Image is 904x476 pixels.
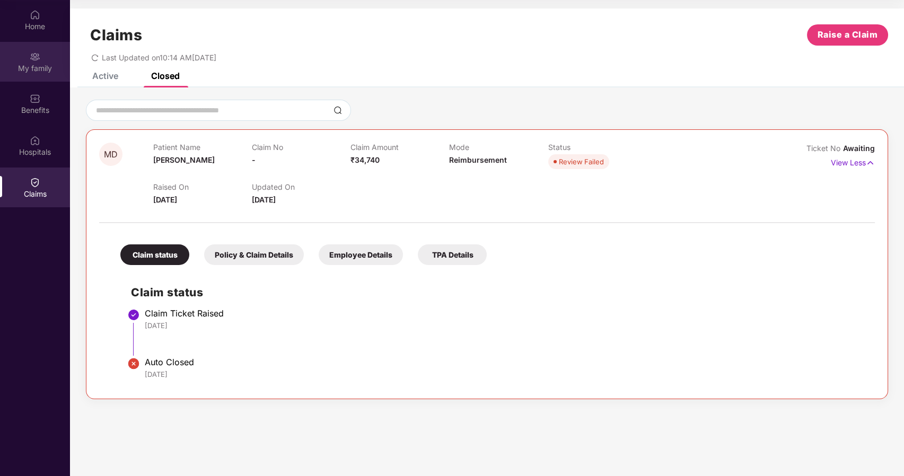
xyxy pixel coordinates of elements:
[127,308,140,321] img: svg+xml;base64,PHN2ZyBpZD0iU3RlcC1Eb25lLTMyeDMyIiB4bWxucz0iaHR0cDovL3d3dy53My5vcmcvMjAwMC9zdmciIH...
[145,308,864,319] div: Claim Ticket Raised
[350,155,380,164] span: ₹34,740
[843,144,875,153] span: Awaiting
[818,28,878,41] span: Raise a Claim
[145,357,864,367] div: Auto Closed
[418,244,487,265] div: TPA Details
[127,357,140,370] img: svg+xml;base64,PHN2ZyBpZD0iU3RlcC1Eb25lLTIweDIwIiB4bWxucz0iaHR0cDovL3d3dy53My5vcmcvMjAwMC9zdmciIH...
[252,195,276,204] span: [DATE]
[333,106,342,114] img: svg+xml;base64,PHN2ZyBpZD0iU2VhcmNoLTMyeDMyIiB4bWxucz0iaHR0cDovL3d3dy53My5vcmcvMjAwMC9zdmciIHdpZH...
[151,70,180,81] div: Closed
[120,244,189,265] div: Claim status
[30,51,40,62] img: svg+xml;base64,PHN2ZyB3aWR0aD0iMjAiIGhlaWdodD0iMjAiIHZpZXdCb3g9IjAgMCAyMCAyMCIgZmlsbD0ibm9uZSIgeG...
[449,143,548,152] p: Mode
[91,53,99,62] span: redo
[153,143,252,152] p: Patient Name
[131,284,864,301] h2: Claim status
[831,154,875,169] p: View Less
[866,157,875,169] img: svg+xml;base64,PHN2ZyB4bWxucz0iaHR0cDovL3d3dy53My5vcmcvMjAwMC9zdmciIHdpZHRoPSIxNyIgaGVpZ2h0PSIxNy...
[153,195,177,204] span: [DATE]
[90,26,142,44] h1: Claims
[252,182,350,191] p: Updated On
[30,177,40,188] img: svg+xml;base64,PHN2ZyBpZD0iQ2xhaW0iIHhtbG5zPSJodHRwOi8vd3d3LnczLm9yZy8yMDAwL3N2ZyIgd2lkdGg9IjIwIi...
[102,53,216,62] span: Last Updated on 10:14 AM[DATE]
[145,321,864,330] div: [DATE]
[252,155,256,164] span: -
[104,150,118,159] span: MD
[153,155,215,164] span: [PERSON_NAME]
[30,135,40,146] img: svg+xml;base64,PHN2ZyBpZD0iSG9zcGl0YWxzIiB4bWxucz0iaHR0cDovL3d3dy53My5vcmcvMjAwMC9zdmciIHdpZHRoPS...
[319,244,403,265] div: Employee Details
[153,182,252,191] p: Raised On
[252,143,350,152] p: Claim No
[30,93,40,104] img: svg+xml;base64,PHN2ZyBpZD0iQmVuZWZpdHMiIHhtbG5zPSJodHRwOi8vd3d3LnczLm9yZy8yMDAwL3N2ZyIgd2lkdGg9Ij...
[548,143,647,152] p: Status
[92,70,118,81] div: Active
[559,156,604,167] div: Review Failed
[204,244,304,265] div: Policy & Claim Details
[807,24,888,46] button: Raise a Claim
[145,369,864,379] div: [DATE]
[350,143,449,152] p: Claim Amount
[30,10,40,20] img: svg+xml;base64,PHN2ZyBpZD0iSG9tZSIgeG1sbnM9Imh0dHA6Ly93d3cudzMub3JnLzIwMDAvc3ZnIiB3aWR0aD0iMjAiIG...
[449,155,507,164] span: Reimbursement
[806,144,843,153] span: Ticket No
